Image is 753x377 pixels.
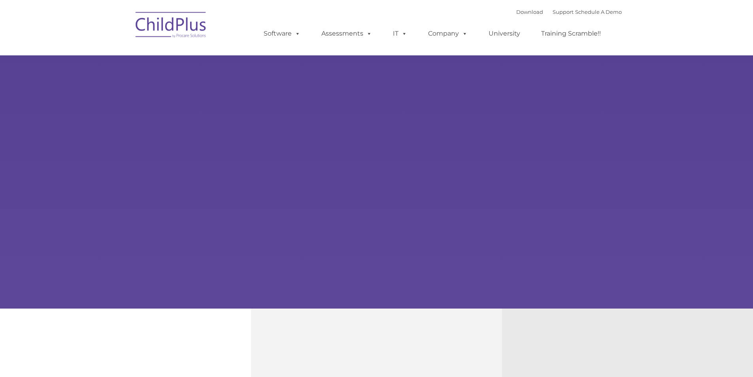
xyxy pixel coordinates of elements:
[533,26,609,42] a: Training Scramble!!
[516,9,622,15] font: |
[132,6,211,46] img: ChildPlus by Procare Solutions
[516,9,543,15] a: Download
[313,26,380,42] a: Assessments
[481,26,528,42] a: University
[575,9,622,15] a: Schedule A Demo
[420,26,476,42] a: Company
[256,26,308,42] a: Software
[385,26,415,42] a: IT
[553,9,574,15] a: Support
